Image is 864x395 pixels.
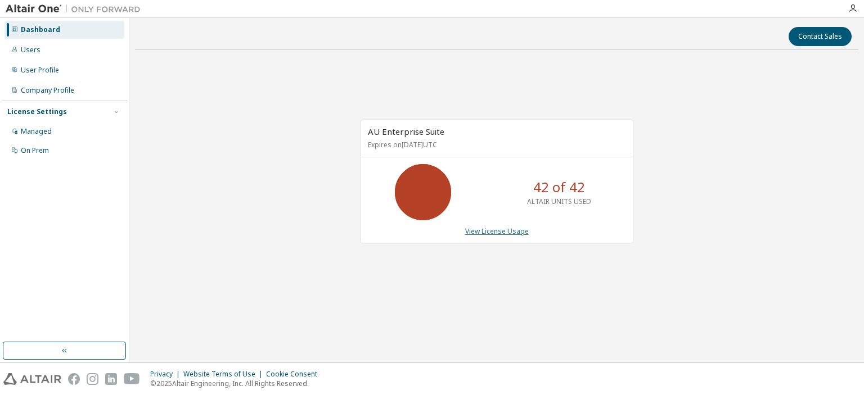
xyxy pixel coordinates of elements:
p: © 2025 Altair Engineering, Inc. All Rights Reserved. [150,379,324,388]
p: 42 of 42 [533,178,585,197]
img: facebook.svg [68,373,80,385]
div: License Settings [7,107,67,116]
div: Users [21,46,40,55]
div: Managed [21,127,52,136]
a: View License Usage [465,226,529,236]
p: Expires on [DATE] UTC [368,140,623,149]
button: Contact Sales [789,27,852,46]
div: Company Profile [21,86,74,95]
img: linkedin.svg [105,373,117,385]
div: Cookie Consent [266,370,324,379]
p: ALTAIR UNITS USED [527,197,591,206]
img: youtube.svg [124,373,140,385]
div: User Profile [21,66,59,75]
div: On Prem [21,146,49,155]
img: Altair One [6,3,146,15]
div: Privacy [150,370,183,379]
div: Dashboard [21,25,60,34]
img: instagram.svg [87,373,98,385]
span: AU Enterprise Suite [368,126,444,137]
div: Website Terms of Use [183,370,266,379]
img: altair_logo.svg [3,373,61,385]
